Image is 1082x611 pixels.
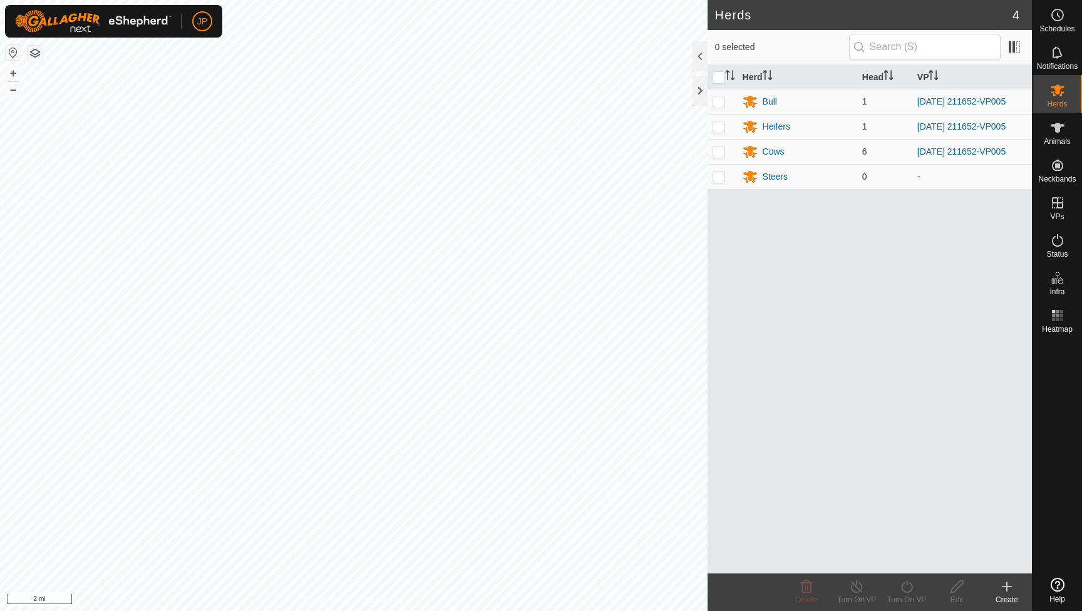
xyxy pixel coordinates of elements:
p-sorticon: Activate to sort [884,72,894,82]
span: Animals [1044,138,1071,145]
input: Search (S) [849,34,1001,60]
span: JP [197,15,207,28]
div: Bull [763,95,777,108]
p-sorticon: Activate to sort [929,72,939,82]
div: Turn On VP [882,594,932,605]
span: Notifications [1037,63,1078,70]
a: Contact Us [366,595,403,606]
img: Gallagher Logo [15,10,172,33]
span: Heatmap [1042,326,1073,333]
div: Steers [763,170,788,183]
div: Create [982,594,1032,605]
a: Help [1033,573,1082,608]
a: Privacy Policy [304,595,351,606]
span: 0 [862,172,867,182]
span: 0 selected [715,41,849,54]
td: - [912,164,1032,189]
span: 1 [862,121,867,131]
button: Map Layers [28,46,43,61]
th: Herd [738,65,857,90]
a: [DATE] 211652-VP005 [917,146,1006,157]
span: 6 [862,146,867,157]
h2: Herds [715,8,1012,23]
div: Edit [932,594,982,605]
span: Infra [1049,288,1064,295]
a: [DATE] 211652-VP005 [917,96,1006,106]
span: 1 [862,96,867,106]
p-sorticon: Activate to sort [763,72,773,82]
span: Help [1049,595,1065,603]
button: – [6,82,21,97]
p-sorticon: Activate to sort [725,72,735,82]
span: 4 [1012,6,1019,24]
div: Cows [763,145,785,158]
span: Status [1046,250,1068,258]
div: Turn Off VP [832,594,882,605]
div: Heifers [763,120,790,133]
a: [DATE] 211652-VP005 [917,121,1006,131]
th: Head [857,65,912,90]
span: VPs [1050,213,1064,220]
span: Delete [796,595,818,604]
span: Herds [1047,100,1067,108]
th: VP [912,65,1032,90]
button: + [6,66,21,81]
span: Schedules [1039,25,1074,33]
button: Reset Map [6,45,21,60]
span: Neckbands [1038,175,1076,183]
